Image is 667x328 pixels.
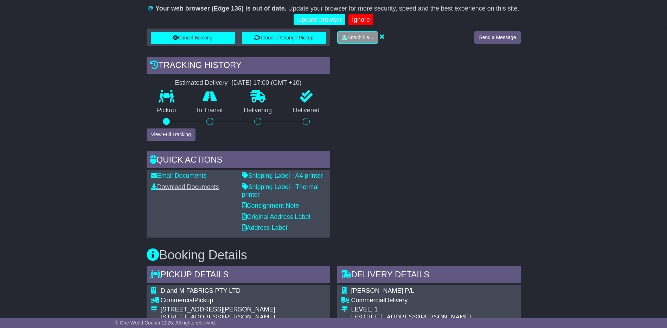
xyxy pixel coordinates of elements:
p: Delivered [282,107,330,114]
div: L/[STREET_ADDRESS][PERSON_NAME] [351,314,487,321]
span: D and M FABRICS PTY LTD [161,287,240,294]
h3: Booking Details [147,248,521,262]
a: Ignore [348,14,373,26]
p: Pickup [147,107,187,114]
p: Delivering [233,107,283,114]
div: Delivery Details [337,266,521,285]
span: [PERSON_NAME] P/L [351,287,415,294]
button: View Full Tracking [147,128,195,141]
a: Consignment Note [242,202,299,209]
div: [STREET_ADDRESS][PERSON_NAME] [161,314,296,321]
button: Cancel Booking [151,32,235,44]
div: LEVEL, 1 [351,306,487,314]
div: Quick Actions [147,151,330,170]
div: Delivery [351,297,487,304]
a: Download Documents [151,183,219,190]
div: Estimated Delivery - [147,79,330,87]
a: Address Label [242,224,287,231]
span: Commercial [161,297,194,304]
b: Your web browser (Edge 136) is out of date. [155,5,287,12]
div: Pickup Details [147,266,330,285]
div: Tracking history [147,57,330,76]
button: Rebook / Change Pickup [242,32,326,44]
a: Shipping Label - Thermal printer [242,183,319,198]
div: Pickup [161,297,296,304]
span: Commercial [351,297,385,304]
a: Shipping Label - A4 printer [242,172,323,179]
a: Update browser [294,14,345,26]
a: Original Address Label [242,213,310,220]
span: Update your browser for more security, speed and the best experience on this site. [288,5,519,12]
span: © One World Courier 2025. All rights reserved. [115,320,216,326]
button: Send a Message [474,31,520,44]
p: In Transit [186,107,233,114]
a: Email Documents [151,172,207,179]
div: [STREET_ADDRESS][PERSON_NAME] [161,306,296,314]
div: [DATE] 17:00 (GMT +10) [232,79,302,87]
